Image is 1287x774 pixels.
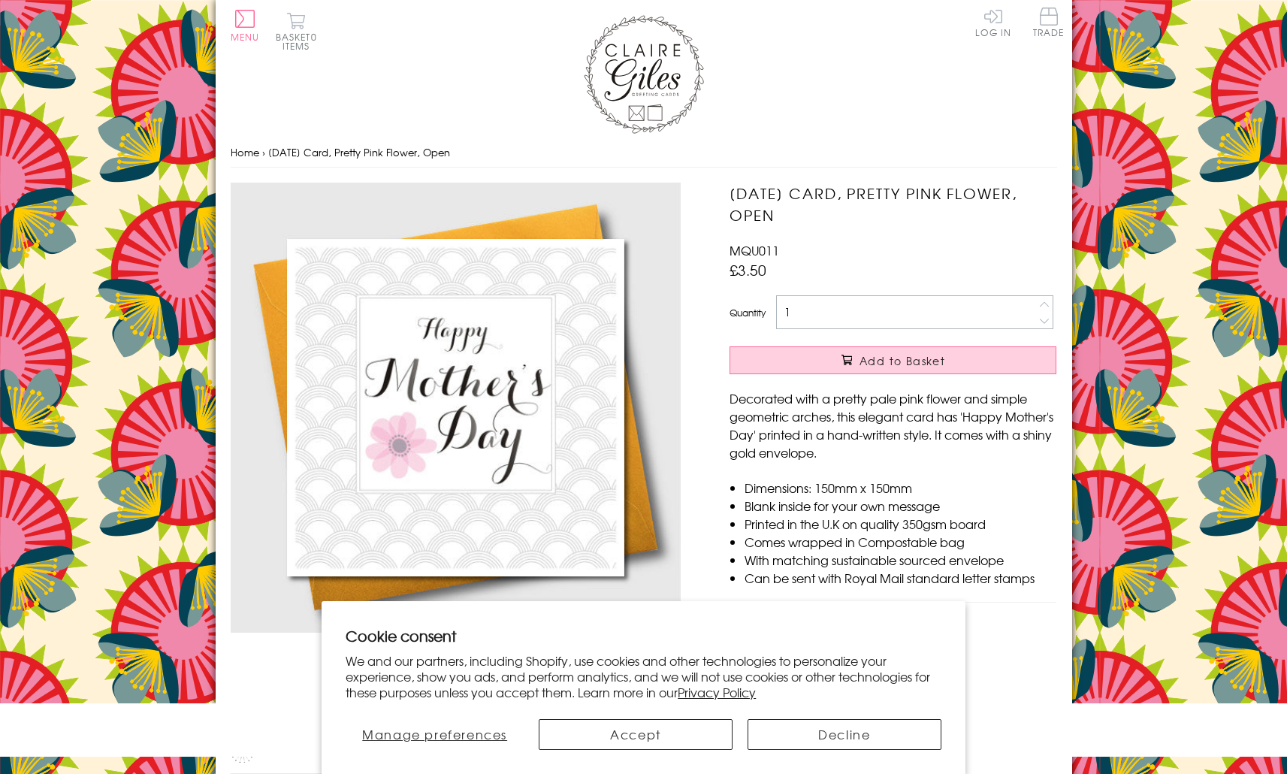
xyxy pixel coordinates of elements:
[346,625,941,646] h2: Cookie consent
[975,8,1011,37] a: Log In
[231,10,260,41] button: Menu
[539,719,733,750] button: Accept
[730,346,1056,374] button: Add to Basket
[346,653,941,700] p: We and our partners, including Shopify, use cookies and other technologies to personalize your ex...
[745,497,1056,515] li: Blank inside for your own message
[1033,8,1065,40] a: Trade
[730,183,1056,226] h1: [DATE] Card, Pretty Pink Flower, Open
[231,138,1057,168] nav: breadcrumbs
[231,30,260,44] span: Menu
[268,145,450,159] span: [DATE] Card, Pretty Pink Flower, Open
[262,145,265,159] span: ›
[282,30,317,53] span: 0 items
[730,389,1056,461] p: Decorated with a pretty pale pink flower and simple geometric arches, this elegant card has 'Happ...
[745,551,1056,569] li: With matching sustainable sourced envelope
[276,12,317,50] button: Basket0 items
[745,479,1056,497] li: Dimensions: 150mm x 150mm
[231,145,259,159] a: Home
[745,533,1056,551] li: Comes wrapped in Compostable bag
[730,241,779,259] span: MQU011
[678,683,756,701] a: Privacy Policy
[860,353,945,368] span: Add to Basket
[748,719,941,750] button: Decline
[584,15,704,134] img: Claire Giles Greetings Cards
[730,259,766,280] span: £3.50
[1033,8,1065,37] span: Trade
[346,719,524,750] button: Manage preferences
[231,183,681,633] img: Mother's Day Card, Pretty Pink Flower, Open
[745,569,1056,587] li: Can be sent with Royal Mail standard letter stamps
[730,306,766,319] label: Quantity
[745,515,1056,533] li: Printed in the U.K on quality 350gsm board
[362,725,507,743] span: Manage preferences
